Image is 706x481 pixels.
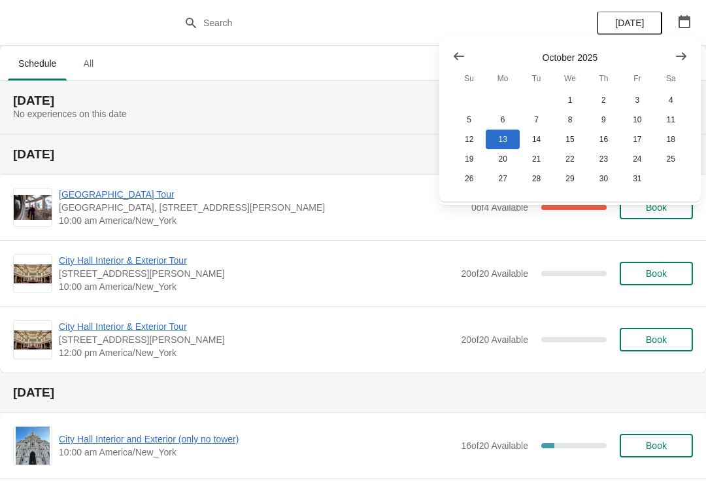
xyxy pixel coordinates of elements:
h2: [DATE] [13,94,693,107]
button: Thursday October 30 2025 [587,169,620,188]
button: Tuesday October 14 2025 [520,130,553,149]
span: City Hall Interior and Exterior (only no tower) [59,433,454,446]
button: Friday October 3 2025 [620,90,654,110]
th: Sunday [452,67,486,90]
span: [GEOGRAPHIC_DATA] Tour [59,188,465,201]
button: Book [620,328,693,351]
button: Saturday October 11 2025 [654,110,688,130]
button: Monday October 20 2025 [486,149,519,169]
span: 10:00 am America/New_York [59,214,465,227]
th: Friday [620,67,654,90]
button: Wednesday October 15 2025 [553,130,586,149]
button: Book [620,434,693,457]
span: Book [646,334,667,345]
span: 20 of 20 Available [461,268,528,279]
button: Show next month, November 2025 [669,45,693,68]
button: Thursday October 2 2025 [587,90,620,110]
span: All [72,52,105,75]
span: City Hall Interior & Exterior Tour [59,254,454,267]
th: Monday [486,67,519,90]
button: Wednesday October 1 2025 [553,90,586,110]
button: Thursday October 16 2025 [587,130,620,149]
span: 12:00 pm America/New_York [59,346,454,359]
span: City Hall Interior & Exterior Tour [59,320,454,333]
th: Thursday [587,67,620,90]
button: Saturday October 18 2025 [654,130,688,149]
th: Wednesday [553,67,586,90]
button: Sunday October 12 2025 [452,130,486,149]
span: Schedule [8,52,67,75]
button: Wednesday October 29 2025 [553,169,586,188]
img: City Hall Tower Tour | City Hall Visitor Center, 1400 John F Kennedy Boulevard Suite 121, Philade... [14,195,52,221]
span: 20 of 20 Available [461,334,528,345]
button: Sunday October 5 2025 [452,110,486,130]
span: 16 of 20 Available [461,440,528,451]
h2: [DATE] [13,148,693,161]
button: Wednesday October 8 2025 [553,110,586,130]
button: Thursday October 23 2025 [587,149,620,169]
span: Book [646,268,667,279]
button: Saturday October 25 2025 [654,149,688,169]
span: [STREET_ADDRESS][PERSON_NAME] [59,267,454,280]
button: Book [620,262,693,285]
span: 10:00 am America/New_York [59,280,454,293]
img: City Hall Interior and Exterior (only no tower) | | 10:00 am America/New_York [16,427,50,465]
button: Thursday October 9 2025 [587,110,620,130]
button: [DATE] [597,11,662,35]
button: Sunday October 19 2025 [452,149,486,169]
th: Saturday [654,67,688,90]
span: [GEOGRAPHIC_DATA], [STREET_ADDRESS][PERSON_NAME] [59,201,465,214]
img: City Hall Interior & Exterior Tour | 1400 John F Kennedy Boulevard, Suite 121, Philadelphia, PA, ... [14,330,52,349]
button: Tuesday October 21 2025 [520,149,553,169]
button: Sunday October 26 2025 [452,169,486,188]
span: Book [646,440,667,451]
button: Wednesday October 22 2025 [553,149,586,169]
span: 10:00 am America/New_York [59,446,454,459]
button: Tuesday October 7 2025 [520,110,553,130]
button: Monday October 27 2025 [486,169,519,188]
button: Tuesday October 28 2025 [520,169,553,188]
button: Friday October 17 2025 [620,130,654,149]
button: Saturday October 4 2025 [654,90,688,110]
span: No experiences on this date [13,109,127,119]
th: Tuesday [520,67,553,90]
button: Friday October 10 2025 [620,110,654,130]
h2: [DATE] [13,386,693,399]
button: Friday October 31 2025 [620,169,654,188]
button: Monday October 13 2025 [486,130,519,149]
span: [STREET_ADDRESS][PERSON_NAME] [59,333,454,346]
span: [DATE] [615,18,644,28]
button: Monday October 6 2025 [486,110,519,130]
button: Show previous month, September 2025 [447,45,471,68]
img: City Hall Interior & Exterior Tour | 1400 John F Kennedy Boulevard, Suite 121, Philadelphia, PA, ... [14,264,52,283]
button: Friday October 24 2025 [620,149,654,169]
input: Search [203,11,529,35]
